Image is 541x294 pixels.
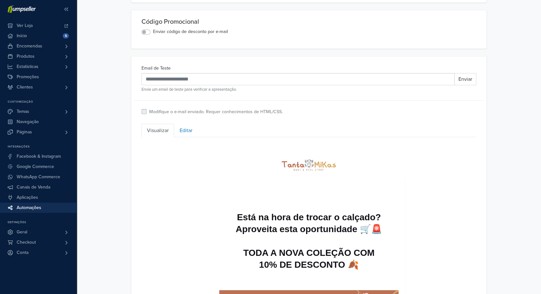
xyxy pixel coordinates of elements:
[17,117,39,127] span: Navegação
[63,33,69,38] span: 5
[141,73,455,85] input: Recipient's username
[8,100,77,104] p: Customização
[78,62,257,145] h2: Está na hora de trocar o calçado? Aproveita esta oportunidade 🛒🚨 TODA A NOVA COLEÇÃO COM 10% DE D...
[17,162,54,172] span: Google Commerce
[17,248,28,258] span: Conta
[17,31,27,41] span: Início
[17,41,42,51] span: Encomendas
[17,62,38,72] span: Estatísticas
[17,127,32,137] span: Páginas
[17,182,50,192] span: Canais de Venda
[17,192,38,203] span: Aplicações
[8,145,77,149] p: Integrações
[17,21,33,31] span: Ver Loja
[17,51,35,62] span: Produtos
[141,124,174,137] a: Visualizar
[17,72,39,82] span: Promoções
[149,108,283,115] label: Modifique o e-mail enviado. Requer conhecimentos de HTML/CSS.
[8,221,77,224] p: Definições
[17,106,29,117] span: Temas
[141,18,476,26] div: Código Promocional
[141,87,476,93] small: Envie um email de teste para verificar a apresentação.
[17,227,27,237] span: Geral
[454,73,476,85] button: Enviar
[17,203,41,213] span: Automações
[17,237,36,248] span: Checkout
[141,65,171,72] label: Email de Teste
[17,82,33,92] span: Clientes
[17,151,61,162] span: Facebook & Instagram
[17,172,60,182] span: WhatsApp Commerce
[153,28,228,35] label: Enviar código de desconto por e-mail
[174,124,198,137] a: Editar
[135,19,199,37] img: Site__18_.png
